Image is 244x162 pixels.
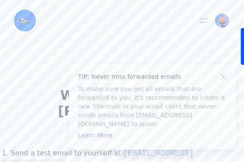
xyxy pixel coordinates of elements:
img: sam's Avatar [215,14,229,28]
a: Learn More [78,132,112,139]
h4: TIP: Never miss forwarded emails [78,72,228,81]
button: User menu [214,13,230,28]
img: Email Monster [14,10,36,32]
p: To make sure you get all emails that are forwarded to you, it's recommended to create a new filte... [78,85,228,128]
